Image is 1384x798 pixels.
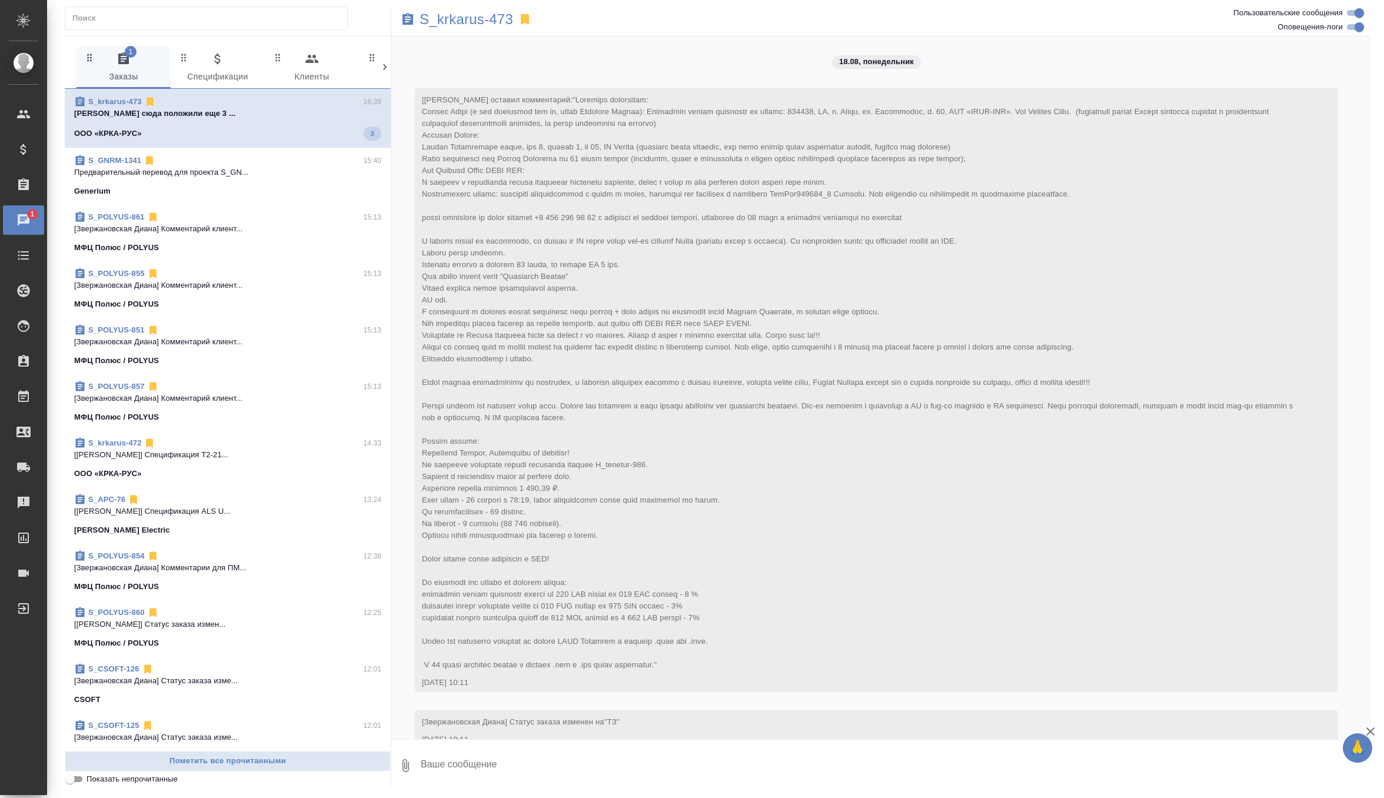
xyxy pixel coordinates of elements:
p: МФЦ Полюс / POLYUS [74,242,159,254]
div: S_CSOFT-12612:01[Звержановская Диана] Статус заказа изме...CSOFT [65,656,391,713]
p: [Звержановская Диана] Комментарий клиент... [74,393,381,404]
span: Входящие [366,52,446,84]
a: 1 [3,205,44,235]
span: "Loremips dolorsitam: Consec Adipi (e sed doeiusmod tem in, utlab Etdolore Magnaa): Enimadmin ven... [422,95,1295,669]
span: Клиенты [272,52,352,84]
div: S_POLYUS-85412:38[Звержановская Диана] Комментарии для ПМ...МФЦ Полюс / POLYUS [65,543,391,600]
p: [[PERSON_NAME]] Спецификация ALS U... [74,506,381,517]
div: [DATE] 10:11 [422,734,1297,746]
span: 1 [125,46,137,58]
p: МФЦ Полюс / POLYUS [74,637,159,649]
span: Пользовательские сообщения [1233,7,1343,19]
p: ООО «КРКА-РУС» [74,468,142,480]
p: 12:25 [363,607,381,619]
svg: Отписаться [128,494,139,506]
div: S_GNRM-134115:40Предварительный перевод для проекта S_GN...Generium [65,148,391,204]
a: S_POLYUS-857 [88,382,145,391]
a: S_POLYUS-861 [88,212,145,221]
svg: Зажми и перетащи, чтобы поменять порядок вкладок [84,52,95,63]
span: [Звержановская Диана] Статус заказа изменен на [422,717,619,726]
p: 15:13 [363,324,381,336]
span: Спецификации [178,52,258,84]
p: [[PERSON_NAME]] Спецификация Т2-21... [74,449,381,461]
div: S_krkarus-47316:39[PERSON_NAME] сюда положили еще 3 ...ООО «КРКА-РУС»3 [65,89,391,148]
div: S_APC-7613:24[[PERSON_NAME]] Спецификация ALS U...[PERSON_NAME] Electric [65,487,391,543]
div: S_POLYUS-85515:13[Звержановская Диана] Комментарий клиент...МФЦ Полюс / POLYUS [65,261,391,317]
p: [Звержановская Диана] Комментарий клиент... [74,336,381,348]
a: S_CSOFT-126 [88,664,139,673]
button: Пометить все прочитанными [65,751,391,772]
svg: Отписаться [147,550,159,562]
span: Показать непрочитанные [86,773,178,785]
p: МФЦ Полюс / POLYUS [74,411,159,423]
a: S_POLYUS-854 [88,551,145,560]
input: Поиск [72,10,347,26]
a: S_POLYUS-860 [88,608,145,617]
svg: Отписаться [144,437,155,449]
div: S_POLYUS-85115:13[Звержановская Диана] Комментарий клиент...МФЦ Полюс / POLYUS [65,317,391,374]
div: S_CSOFT-12512:01[Звержановская Диана] Статус заказа изме...CSOFT [65,713,391,769]
svg: Отписаться [144,155,155,167]
p: 13:24 [363,494,381,506]
p: 18.08, понедельник [839,56,914,68]
p: МФЦ Полюс / POLYUS [74,298,159,310]
div: S_POLYUS-86115:13[Звержановская Диана] Комментарий клиент...МФЦ Полюс / POLYUS [65,204,391,261]
p: CSOFT [74,750,101,762]
p: 16:39 [363,96,381,108]
svg: Отписаться [147,211,159,223]
p: МФЦ Полюс / POLYUS [74,581,159,593]
p: ООО «КРКА-РУС» [74,128,142,139]
button: 🙏 [1343,733,1372,763]
svg: Зажми и перетащи, чтобы поменять порядок вкладок [367,52,378,63]
div: [DATE] 10:11 [422,677,1297,689]
span: Заказы [84,52,164,84]
a: S_krkarus-472 [88,438,141,447]
svg: Отписаться [142,663,154,675]
a: S_CSOFT-125 [88,721,139,730]
p: CSOFT [74,694,101,706]
p: 14:33 [363,437,381,449]
svg: Отписаться [147,324,159,336]
a: S_GNRM-1341 [88,156,141,165]
div: S_krkarus-47214:33[[PERSON_NAME]] Спецификация Т2-21...ООО «КРКА-РУС» [65,430,391,487]
p: [Звержановская Диана] Комментарий клиент... [74,223,381,235]
span: [[PERSON_NAME] оставил комментарий: [422,95,1295,669]
p: Generium [74,185,111,197]
p: МФЦ Полюс / POLYUS [74,355,159,367]
div: S_POLYUS-85715:13[Звержановская Диана] Комментарий клиент...МФЦ Полюс / POLYUS [65,374,391,430]
a: S_POLYUS-855 [88,269,145,278]
a: S_krkarus-473 [420,14,513,25]
div: S_POLYUS-86012:25[[PERSON_NAME]] Статус заказа измен...МФЦ Полюс / POLYUS [65,600,391,656]
span: 1 [23,208,41,220]
a: S_APC-76 [88,495,125,504]
p: 12:01 [363,720,381,731]
a: S_krkarus-473 [88,97,142,106]
svg: Отписаться [142,720,154,731]
span: Оповещения-логи [1277,21,1343,33]
span: 🙏 [1348,736,1368,760]
p: [PERSON_NAME] Electric [74,524,170,536]
p: 12:38 [363,550,381,562]
p: [PERSON_NAME] сюда положили еще 3 ... [74,108,381,119]
span: 3 [364,128,381,139]
p: 15:13 [363,268,381,280]
svg: Отписаться [147,268,159,280]
p: 15:13 [363,211,381,223]
p: Предварительный перевод для проекта S_GN... [74,167,381,178]
svg: Отписаться [147,607,159,619]
span: "ТЗ" [604,717,620,726]
p: 12:01 [363,663,381,675]
p: [Звержановская Диана] Статус заказа изме... [74,731,381,743]
svg: Зажми и перетащи, чтобы поменять порядок вкладок [178,52,189,63]
p: 15:40 [363,155,381,167]
a: S_POLYUS-851 [88,325,145,334]
svg: Отписаться [147,381,159,393]
p: [Звержановская Диана] Статус заказа изме... [74,675,381,687]
p: [[PERSON_NAME]] Статус заказа измен... [74,619,381,630]
p: [Звержановская Диана] Комментарии для ПМ... [74,562,381,574]
span: Пометить все прочитанными [71,754,384,768]
svg: Отписаться [144,96,156,108]
p: [Звержановская Диана] Комментарий клиент... [74,280,381,291]
p: 15:13 [363,381,381,393]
